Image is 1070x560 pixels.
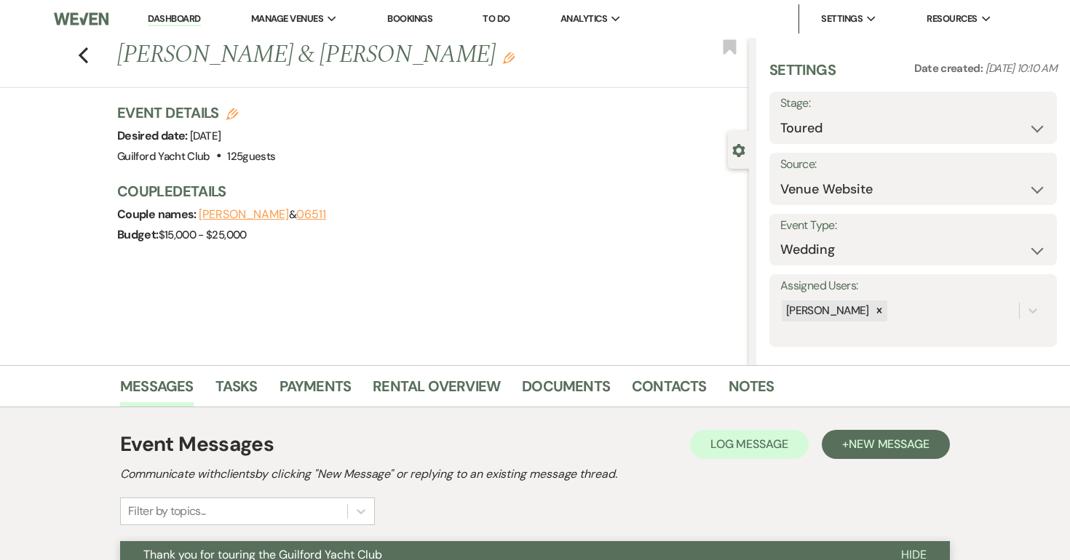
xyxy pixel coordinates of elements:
[190,129,221,143] span: [DATE]
[690,430,809,459] button: Log Message
[54,4,108,34] img: Weven Logo
[117,149,210,164] span: Guilford Yacht Club
[986,61,1057,76] span: [DATE] 10:10 AM
[503,51,515,64] button: Edit
[120,465,950,483] h2: Communicate with clients by clicking "New Message" or replying to an existing message thread.
[780,276,1046,297] label: Assigned Users:
[373,375,500,407] a: Rental Overview
[769,60,836,92] h3: Settings
[128,503,206,520] div: Filter by topics...
[117,181,734,201] h3: Couple Details
[849,436,930,452] span: New Message
[782,300,871,321] div: [PERSON_NAME]
[117,128,190,143] span: Desired date:
[822,430,950,459] button: +New Message
[483,12,510,25] a: To Do
[821,12,863,26] span: Settings
[120,375,194,407] a: Messages
[159,228,247,242] span: $15,000 - $25,000
[117,207,199,222] span: Couple names:
[148,12,200,26] a: Dashboard
[199,209,289,220] button: [PERSON_NAME]
[251,12,323,26] span: Manage Venues
[710,436,788,452] span: Log Message
[732,143,745,156] button: Close lead details
[117,38,617,73] h1: [PERSON_NAME] & [PERSON_NAME]
[927,12,977,26] span: Resources
[632,375,707,407] a: Contacts
[522,375,610,407] a: Documents
[780,93,1046,114] label: Stage:
[914,61,986,76] span: Date created:
[215,375,258,407] a: Tasks
[117,103,275,123] h3: Event Details
[780,154,1046,175] label: Source:
[227,149,275,164] span: 125 guests
[117,227,159,242] span: Budget:
[296,209,326,220] button: 06511
[387,12,432,25] a: Bookings
[560,12,607,26] span: Analytics
[280,375,352,407] a: Payments
[199,207,326,222] span: &
[780,215,1046,236] label: Event Type:
[120,429,274,460] h1: Event Messages
[729,375,774,407] a: Notes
